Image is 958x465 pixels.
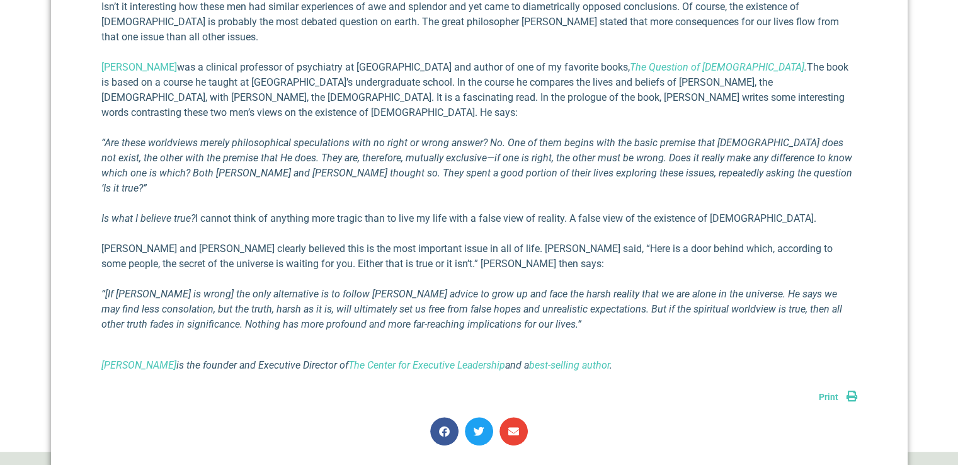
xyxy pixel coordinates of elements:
a: best-selling author [529,359,610,371]
div: Share on facebook [430,417,459,445]
a: Print [819,392,857,402]
a: The Question of [DEMOGRAPHIC_DATA] [630,61,804,73]
em: Is what I believe true? [101,212,195,224]
p: was a clinical professor of psychiatry at [GEOGRAPHIC_DATA] and author of one of my favorite book... [101,60,857,120]
a: [PERSON_NAME] [101,359,176,371]
em: . [630,61,807,73]
a: [PERSON_NAME] [101,61,177,73]
i: is the founder and Executive Director of and a . [101,359,612,371]
span: Print [819,392,838,402]
p: I cannot think of anything more tragic than to live my life with a false view of reality. A false... [101,211,857,226]
em: “Are these worldviews merely philosophical speculations with no right or wrong answer? No. One of... [101,137,852,194]
p: [PERSON_NAME] and [PERSON_NAME] clearly believed this is the most important issue in all of life.... [101,241,857,272]
div: Share on email [499,417,528,445]
a: The Center for Executive Leadership [348,359,505,371]
div: Share on twitter [465,417,493,445]
em: “[If [PERSON_NAME] is wrong] the only alternative is to follow [PERSON_NAME] advice to grow up an... [101,288,842,330]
